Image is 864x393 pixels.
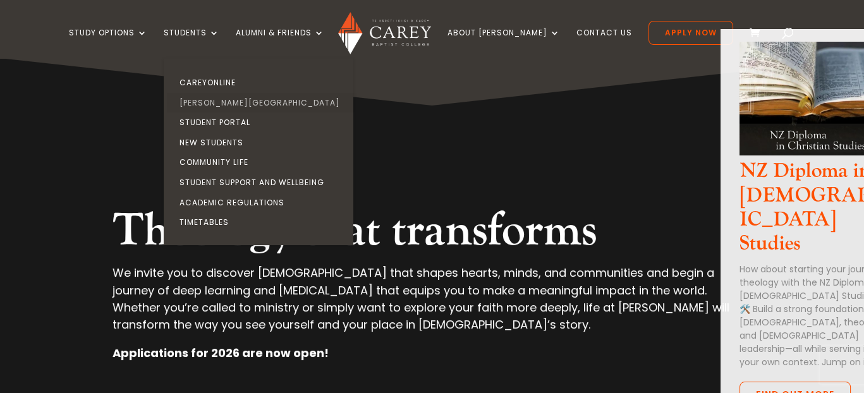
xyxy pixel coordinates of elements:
[236,28,324,58] a: Alumni & Friends
[69,28,147,58] a: Study Options
[113,203,751,264] h2: Theology that transforms
[167,112,356,133] a: Student Portal
[648,21,733,45] a: Apply Now
[167,93,356,113] a: [PERSON_NAME][GEOGRAPHIC_DATA]
[167,133,356,153] a: New Students
[167,73,356,93] a: CareyOnline
[113,345,329,361] strong: Applications for 2026 are now open!
[113,264,751,344] p: We invite you to discover [DEMOGRAPHIC_DATA] that shapes hearts, minds, and communities and begin...
[576,28,632,58] a: Contact Us
[167,212,356,233] a: Timetables
[338,12,431,54] img: Carey Baptist College
[447,28,560,58] a: About [PERSON_NAME]
[167,152,356,172] a: Community Life
[167,172,356,193] a: Student Support and Wellbeing
[164,28,219,58] a: Students
[167,193,356,213] a: Academic Regulations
